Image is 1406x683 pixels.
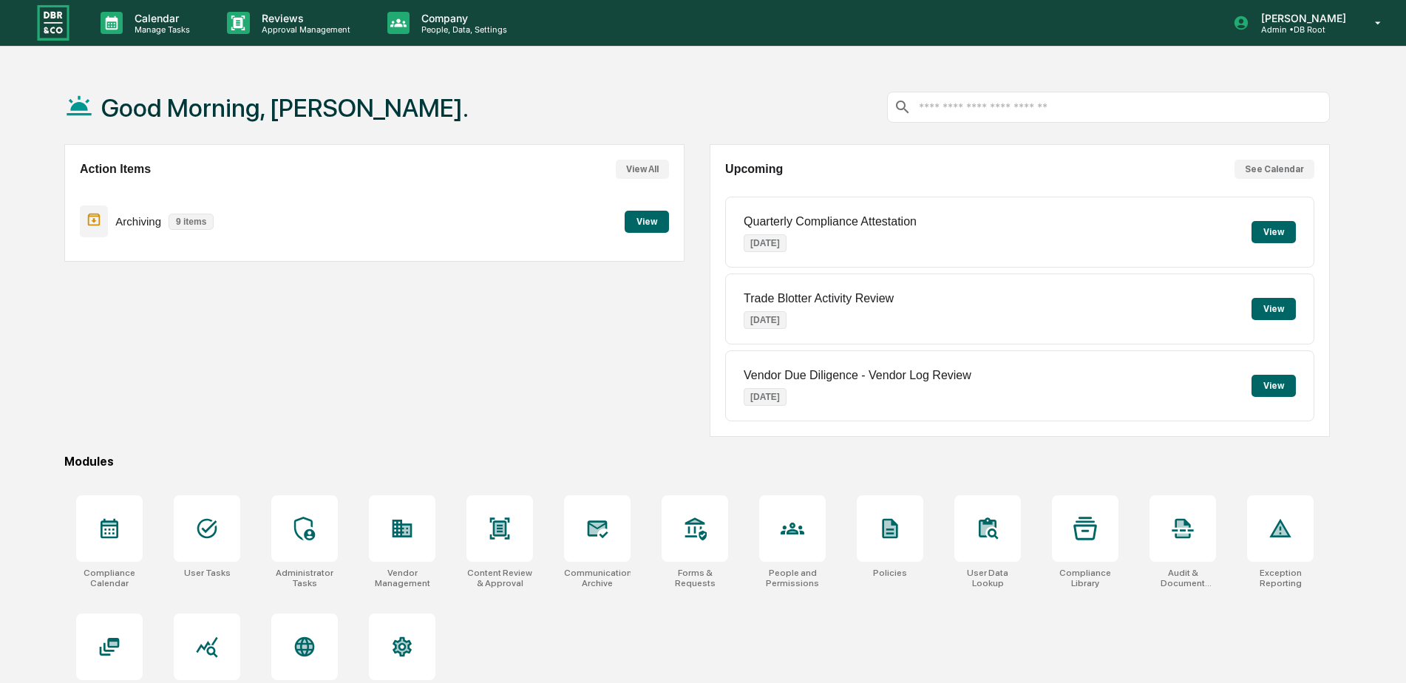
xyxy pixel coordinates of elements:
[625,214,669,228] a: View
[123,12,197,24] p: Calendar
[80,163,151,176] h2: Action Items
[744,369,971,382] p: Vendor Due Diligence - Vendor Log Review
[369,568,435,588] div: Vendor Management
[1235,160,1314,179] button: See Calendar
[744,215,917,228] p: Quarterly Compliance Attestation
[725,163,783,176] h2: Upcoming
[1149,568,1216,588] div: Audit & Document Logs
[410,24,514,35] p: People, Data, Settings
[410,12,514,24] p: Company
[1247,568,1314,588] div: Exception Reporting
[759,568,826,588] div: People and Permissions
[1249,12,1354,24] p: [PERSON_NAME]
[1252,298,1296,320] button: View
[123,24,197,35] p: Manage Tasks
[744,292,894,305] p: Trade Blotter Activity Review
[466,568,533,588] div: Content Review & Approval
[662,568,728,588] div: Forms & Requests
[625,211,669,233] button: View
[564,568,631,588] div: Communications Archive
[1252,375,1296,397] button: View
[115,215,161,228] p: Archiving
[76,568,143,588] div: Compliance Calendar
[873,568,907,578] div: Policies
[744,388,787,406] p: [DATE]
[250,12,358,24] p: Reviews
[744,311,787,329] p: [DATE]
[1252,221,1296,243] button: View
[1052,568,1118,588] div: Compliance Library
[250,24,358,35] p: Approval Management
[184,568,231,578] div: User Tasks
[744,234,787,252] p: [DATE]
[616,160,669,179] button: View All
[271,568,338,588] div: Administrator Tasks
[954,568,1021,588] div: User Data Lookup
[1359,634,1399,674] iframe: Open customer support
[101,93,469,123] h1: Good Morning, [PERSON_NAME].
[64,455,1330,469] div: Modules
[35,3,71,42] img: logo
[1249,24,1354,35] p: Admin • DB Root
[169,214,214,230] p: 9 items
